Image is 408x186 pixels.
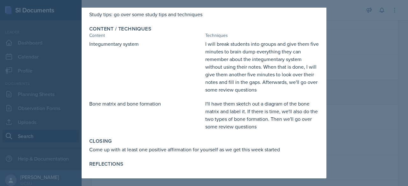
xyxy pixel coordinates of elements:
[205,32,319,39] div: Techniques
[89,32,203,39] div: Content
[89,26,151,32] label: Content / Techniques
[89,161,123,167] label: Reflections
[89,138,112,144] label: Closing
[89,146,319,153] p: Come up with at least one positive affirmation for yourself as we get this week started
[205,100,319,130] p: I'll have them sketch out a diagram of the bone matrix and label it. If there is time, we'll also...
[205,40,319,93] p: I will break students into groups and give them five minutes to brain dump everything they can re...
[89,40,203,48] p: Integumentary system
[89,10,319,18] p: Study tips: go over some study tips and techniques
[89,3,113,9] label: Opening
[89,100,203,107] p: Bone matrix and bone formation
